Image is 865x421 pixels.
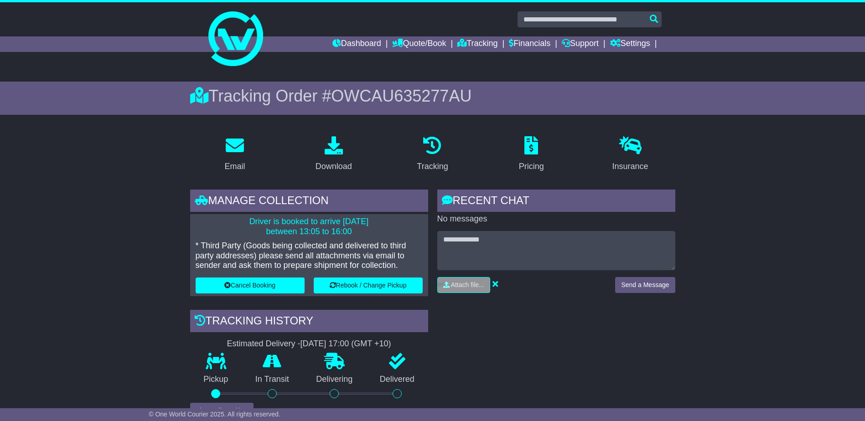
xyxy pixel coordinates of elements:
[612,160,648,173] div: Insurance
[509,36,550,52] a: Financials
[190,190,428,214] div: Manage collection
[437,190,675,214] div: RECENT CHAT
[190,310,428,334] div: Tracking history
[218,133,251,176] a: Email
[196,217,423,236] p: Driver is booked to arrive [DATE] between 13:05 to 16:00
[513,133,550,176] a: Pricing
[331,87,471,105] span: OWCAU635277AU
[190,86,675,106] div: Tracking Order #
[457,36,497,52] a: Tracking
[303,375,367,385] p: Delivering
[314,277,423,293] button: Rebook / Change Pickup
[392,36,446,52] a: Quote/Book
[411,133,454,176] a: Tracking
[300,339,391,349] div: [DATE] 17:00 (GMT +10)
[316,160,352,173] div: Download
[196,241,423,271] p: * Third Party (Goods being collected and delivered to third party addresses) please send all atta...
[190,375,242,385] p: Pickup
[615,277,675,293] button: Send a Message
[196,277,305,293] button: Cancel Booking
[190,339,428,349] div: Estimated Delivery -
[149,411,280,418] span: © One World Courier 2025. All rights reserved.
[224,160,245,173] div: Email
[242,375,303,385] p: In Transit
[366,375,428,385] p: Delivered
[562,36,599,52] a: Support
[310,133,358,176] a: Download
[190,403,254,419] button: View Full Tracking
[437,214,675,224] p: No messages
[610,36,650,52] a: Settings
[519,160,544,173] div: Pricing
[606,133,654,176] a: Insurance
[417,160,448,173] div: Tracking
[332,36,381,52] a: Dashboard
